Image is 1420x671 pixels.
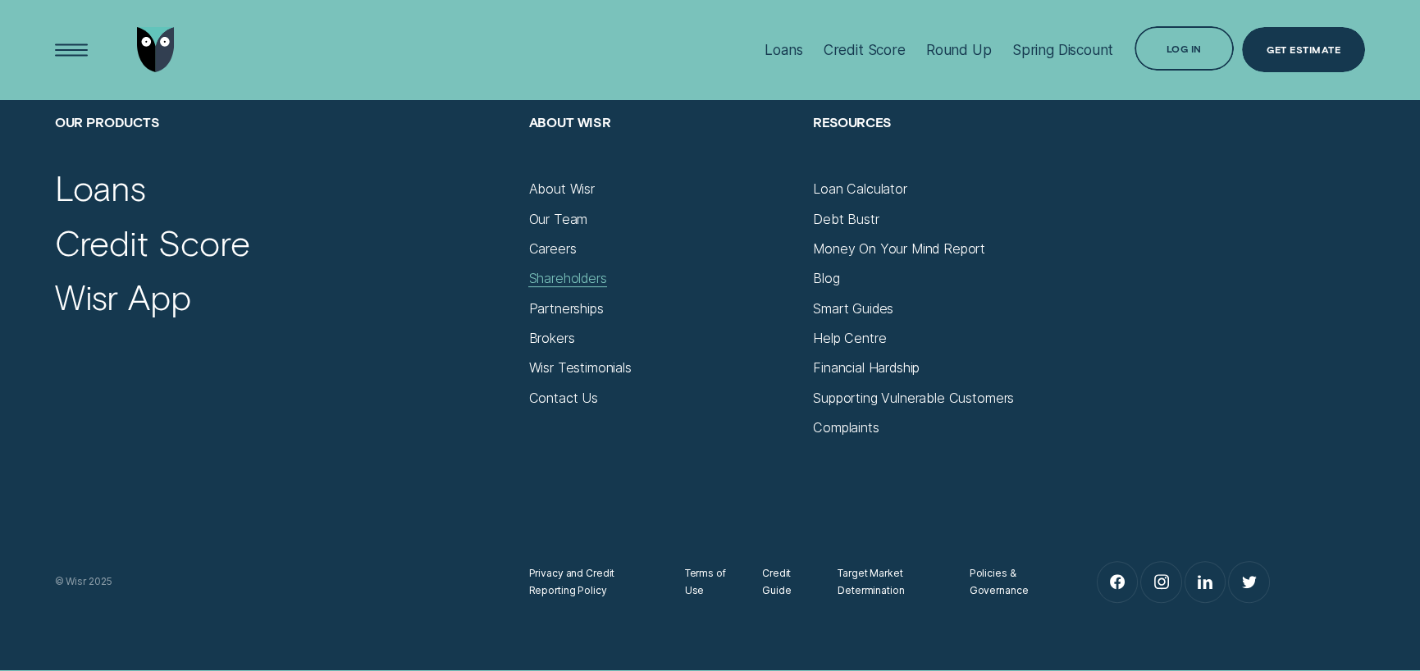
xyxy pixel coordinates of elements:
button: Log in [1135,26,1234,71]
a: Instagram [1141,562,1181,602]
div: © Wisr 2025 [47,573,521,590]
a: Partnerships [528,300,603,317]
h2: About Wisr [528,113,796,180]
a: Our Team [528,211,587,227]
a: Financial Hardship [813,359,920,376]
a: Help Centre [813,330,886,346]
a: Money On Your Mind Report [813,240,985,257]
div: Spring Discount [1012,41,1113,58]
h2: Our Products [55,113,513,180]
a: Privacy and Credit Reporting Policy [528,565,655,598]
a: Debt Bustr [813,211,879,227]
a: Wisr Testimonials [528,359,631,376]
div: Round Up [926,41,992,58]
a: Policies & Governance [970,565,1052,598]
a: Terms of Use [685,565,733,598]
a: Smart Guides [813,300,893,317]
a: Loans [55,167,147,210]
img: Wisr [137,27,174,72]
a: Credit Guide [762,565,808,598]
a: Contact Us [528,390,597,406]
a: Get Estimate [1242,27,1365,72]
a: LinkedIn [1185,562,1226,602]
a: Complaints [813,419,879,436]
h2: Resources [813,113,1080,180]
a: Credit Score [55,221,250,265]
a: Careers [528,240,576,257]
a: Target Market Determination [838,565,939,598]
div: Credit Score [824,41,906,58]
a: Blog [813,270,839,286]
a: Shareholders [528,270,606,286]
a: Brokers [528,330,574,346]
div: Loans [765,41,802,58]
a: Supporting Vulnerable Customers [813,390,1014,406]
a: About Wisr [528,180,594,197]
button: Open Menu [49,27,94,72]
a: Loan Calculator [813,180,907,197]
a: Twitter [1229,562,1269,602]
a: Wisr App [55,276,191,319]
a: Facebook [1098,562,1138,602]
